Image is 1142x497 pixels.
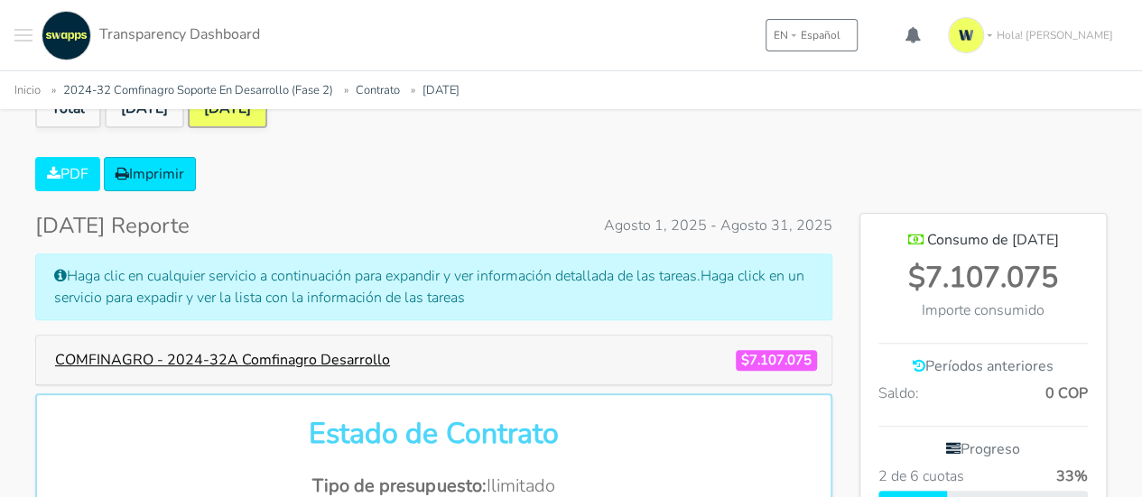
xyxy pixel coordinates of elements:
a: Hola! [PERSON_NAME] [941,10,1128,60]
button: ENEspañol [766,19,858,51]
span: Transparency Dashboard [99,24,260,44]
h6: Progreso [878,441,1088,458]
span: Agosto 1, 2025 - Agosto 31, 2025 [604,215,832,236]
button: Toggle navigation menu [14,11,32,60]
a: [DATE] [422,82,460,98]
a: Imprimir [104,157,196,191]
a: 2024-32 Comfinagro Soporte En Desarrollo (Fase 2) [63,82,333,98]
a: Transparency Dashboard [37,11,260,60]
h4: [DATE] Reporte [35,213,190,239]
h2: Estado de Contrato [59,417,809,451]
span: 33% [1056,465,1088,487]
span: 2 de 6 cuotas [878,465,964,487]
span: $7.107.075 [736,350,817,371]
a: Contrato [356,82,400,98]
div: $7.107.075 [878,256,1088,299]
img: isotipo-3-3e143c57.png [948,17,984,53]
span: Hola! [PERSON_NAME] [997,27,1113,43]
div: Importe consumido [878,299,1088,321]
span: 0 COP [1045,382,1088,404]
a: PDF [35,157,100,191]
span: Español [801,27,840,43]
a: Inicio [14,82,41,98]
span: Saldo: [878,382,919,404]
button: COMFINAGRO - 2024-32A Comfinagro Desarrollo [43,343,402,377]
div: Haga clic en cualquier servicio a continuación para expandir y ver información detallada de las t... [35,253,832,320]
span: Consumo de [DATE] [926,230,1058,250]
img: swapps-linkedin-v2.jpg [42,11,91,60]
h6: Períodos anteriores [878,358,1088,375]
